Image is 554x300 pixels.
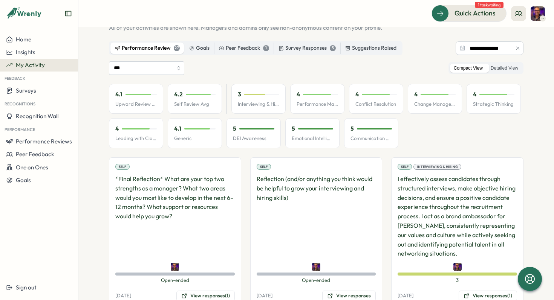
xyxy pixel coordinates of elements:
[189,44,210,52] div: Goals
[330,45,336,51] div: 5
[115,44,180,52] div: Performance Review
[355,90,359,99] p: 4
[115,164,130,170] div: Self
[109,24,523,32] p: All of your activities are shown here. Managers and admins only see non-anonymous content on your...
[16,151,54,158] span: Peer Feedback
[257,174,376,258] p: Reflection (and/or anything you think would be helpful to grow your interviewing and hiring skills)
[355,101,397,108] p: Conflict Resolution
[263,45,269,51] div: 1
[531,6,545,21] img: Adrian Pearcey
[414,90,418,99] p: 4
[292,135,333,142] p: Emotional Intelligence
[292,125,295,133] p: 5
[297,101,338,108] p: Performance Management
[413,164,461,170] div: Interviewing & Hiring
[350,135,392,142] p: Communication Skills
[257,277,376,284] span: Open-ended
[398,164,412,170] div: Self
[453,263,462,271] img: Adrian Pearcey
[238,90,241,99] p: 3
[257,292,272,299] p: [DATE]
[16,164,48,171] span: One on Ones
[414,101,456,108] p: Change Management
[233,135,274,142] p: DEI Awareness
[115,125,119,133] p: 4
[115,292,131,299] p: [DATE]
[233,125,236,133] p: 5
[473,101,514,108] p: Strategic Thinking
[16,87,36,94] span: Surveys
[455,8,496,18] span: Quick Actions
[398,174,517,258] p: I effectively assess candidates through structured interviews, make objective hiring decisions, a...
[473,90,476,99] p: 4
[345,44,396,52] div: Suggestions Raised
[398,277,517,284] span: 3
[432,5,507,21] button: Quick Actions
[16,113,58,120] span: Recognition Wall
[115,277,235,284] span: Open-ended
[16,61,45,69] span: My Activity
[115,135,157,142] p: Leading with Clarity & Confidence
[257,164,271,170] div: Self
[174,90,183,99] p: 4.2
[115,90,122,99] p: 4.1
[115,174,235,258] p: *Final Reflection* What are your top two strengths as a manager? What two areas would you most li...
[174,101,216,108] p: Self Review Avg
[16,138,72,145] span: Performance Reviews
[279,44,336,52] div: Survey Responses
[297,90,300,99] p: 4
[350,125,354,133] p: 5
[174,45,180,51] div: 27
[312,263,320,271] img: Adrian Pearcey
[16,49,35,56] span: Insights
[171,263,179,271] img: Adrian Pearcey
[487,64,522,73] label: Detailed View
[174,125,181,133] p: 4.1
[16,177,31,184] span: Goals
[16,284,37,291] span: Sign out
[238,101,279,108] p: Interviewing & Hiring
[64,10,72,17] button: Expand sidebar
[115,101,157,108] p: Upward Review Avg
[398,292,413,299] p: [DATE]
[174,135,216,142] p: Generic
[450,64,487,73] label: Compact View
[219,44,269,52] div: Peer Feedback
[475,2,503,8] span: 1 task waiting
[16,36,31,43] span: Home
